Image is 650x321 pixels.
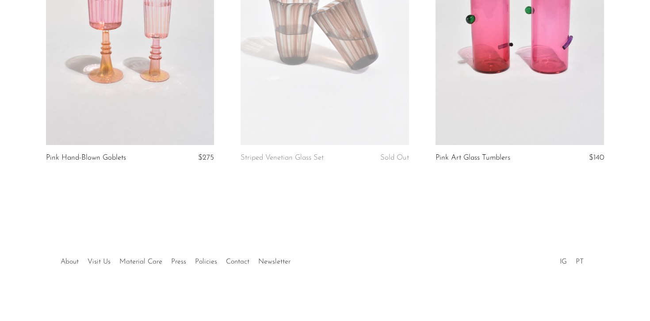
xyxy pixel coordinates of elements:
[589,154,604,161] span: $140
[88,258,111,265] a: Visit Us
[56,251,295,268] ul: Quick links
[380,154,409,161] span: Sold Out
[226,258,249,265] a: Contact
[198,154,214,161] span: $275
[560,258,567,265] a: IG
[119,258,162,265] a: Material Care
[46,154,126,162] a: Pink Hand-Blown Goblets
[195,258,217,265] a: Policies
[555,251,588,268] ul: Social Medias
[576,258,584,265] a: PT
[61,258,79,265] a: About
[436,154,510,162] a: Pink Art Glass Tumblers
[241,154,324,162] a: Striped Venetian Glass Set
[171,258,186,265] a: Press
